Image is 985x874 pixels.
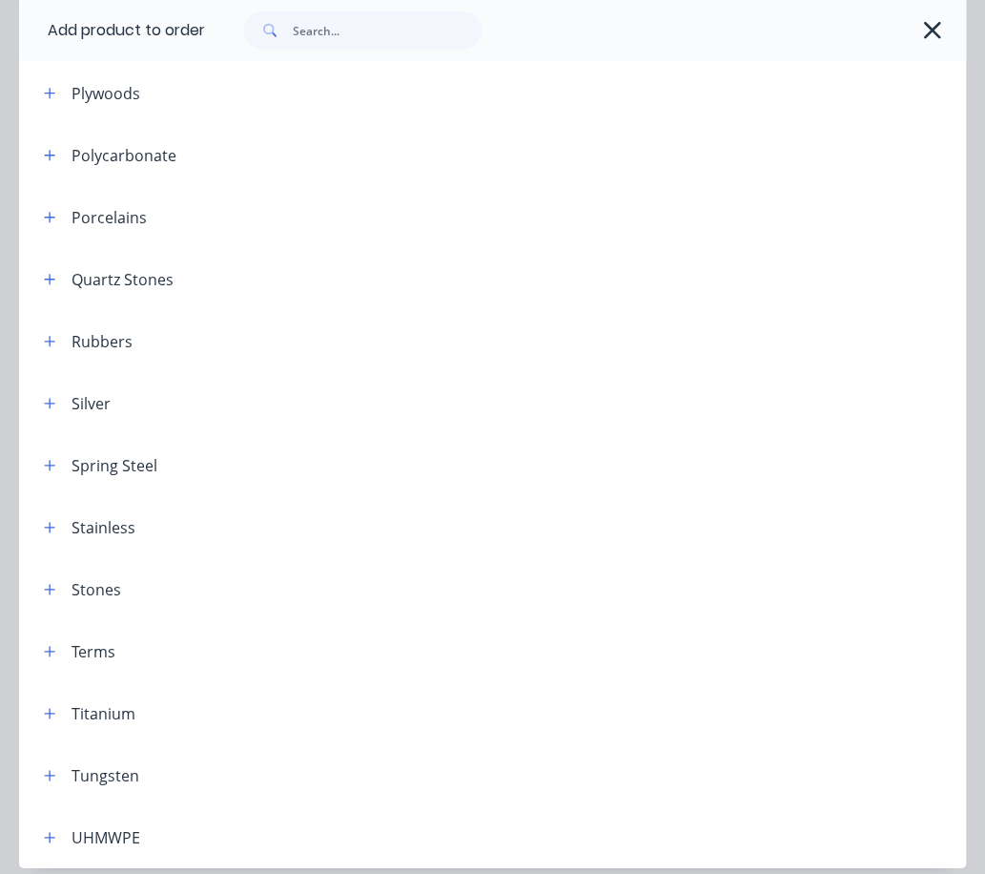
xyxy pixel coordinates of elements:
div: Rubbers [72,330,133,353]
div: Plywoods [72,82,140,105]
div: Terms [72,640,115,663]
div: Silver [72,392,111,415]
input: Search... [293,11,482,50]
div: Spring Steel [72,454,157,477]
div: Polycarbonate [72,144,176,167]
div: Titanium [72,702,135,725]
div: Porcelains [72,206,147,229]
div: Stainless [72,516,135,539]
div: UHMWPE [72,826,140,849]
div: Tungsten [72,764,139,787]
div: Quartz Stones [72,268,174,291]
div: Stones [72,578,121,601]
